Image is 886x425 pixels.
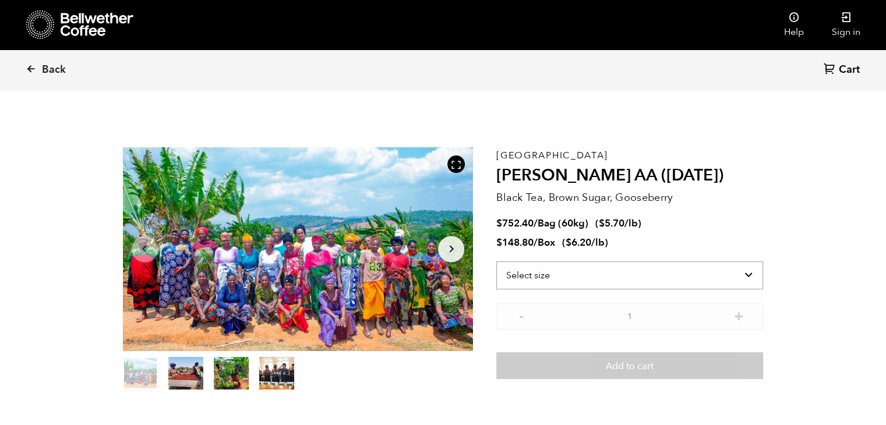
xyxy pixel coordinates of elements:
span: $ [496,217,502,230]
span: Bag (60kg) [538,217,588,230]
span: ( ) [595,217,641,230]
bdi: 752.40 [496,217,534,230]
span: Back [42,63,66,77]
span: $ [566,236,571,249]
span: Box [538,236,555,249]
span: /lb [591,236,605,249]
a: Cart [824,62,863,78]
span: /lb [624,217,638,230]
span: Cart [839,63,860,77]
button: + [731,309,746,321]
span: $ [599,217,605,230]
h2: [PERSON_NAME] AA ([DATE]) [496,166,763,186]
span: / [534,217,538,230]
bdi: 5.70 [599,217,624,230]
button: Add to cart [496,352,763,379]
button: - [514,309,528,321]
bdi: 148.80 [496,236,534,249]
span: ( ) [562,236,608,249]
p: Black Tea, Brown Sugar, Gooseberry [496,190,763,206]
span: $ [496,236,502,249]
span: / [534,236,538,249]
bdi: 6.20 [566,236,591,249]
